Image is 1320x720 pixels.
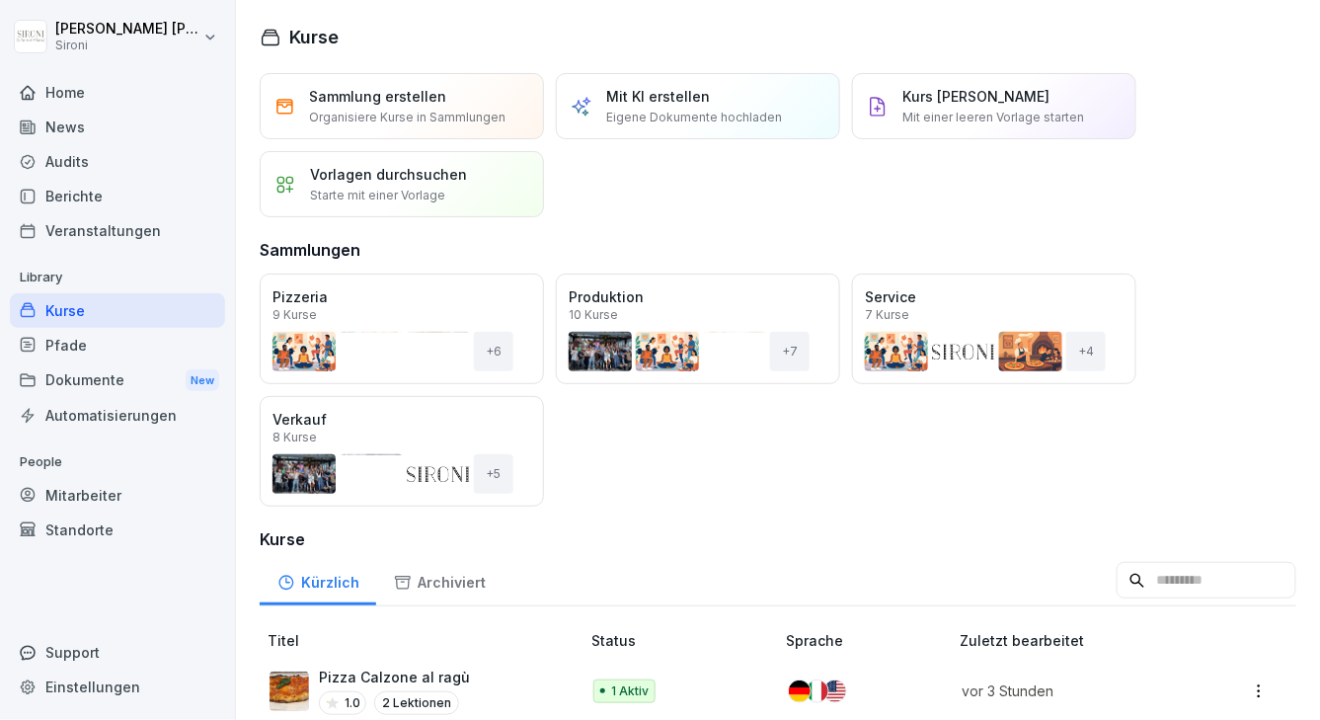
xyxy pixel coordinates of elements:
div: + 6 [474,332,513,371]
p: 8 Kurse [272,432,317,443]
a: Veranstaltungen [10,213,225,248]
p: Titel [268,630,583,651]
img: de.svg [789,680,811,702]
p: Status [591,630,778,651]
p: Produktion [569,286,827,307]
div: Support [10,635,225,670]
p: 1 Aktiv [611,682,649,700]
div: New [186,369,219,392]
p: People [10,446,225,478]
img: us.svg [824,680,846,702]
a: Einstellungen [10,670,225,704]
a: Standorte [10,513,225,547]
a: Verkauf8 Kurse+5 [260,396,544,507]
a: Berichte [10,179,225,213]
p: 1.0 [345,694,360,712]
p: Kurs [PERSON_NAME] [902,86,1049,107]
p: Eigene Dokumente hochladen [606,109,782,126]
a: News [10,110,225,144]
p: 9 Kurse [272,309,317,321]
a: Audits [10,144,225,179]
p: Vorlagen durchsuchen [310,164,467,185]
p: Mit KI erstellen [606,86,710,107]
p: vor 3 Stunden [962,680,1186,701]
img: it.svg [807,680,828,702]
h3: Kurse [260,527,1296,551]
h3: Sammlungen [260,238,360,262]
div: + 7 [770,332,810,371]
div: + 5 [474,454,513,494]
div: + 4 [1066,332,1106,371]
p: Pizza Calzone al ragù [319,667,470,687]
p: Mit einer leeren Vorlage starten [902,109,1084,126]
a: Kurse [10,293,225,328]
p: Service [865,286,1124,307]
p: Zuletzt bearbeitet [960,630,1209,651]
p: 10 Kurse [569,309,618,321]
p: Pizzeria [272,286,531,307]
p: [PERSON_NAME] [PERSON_NAME] [55,21,199,38]
p: Verkauf [272,409,531,430]
a: Home [10,75,225,110]
p: Sironi [55,39,199,52]
a: Service7 Kurse+4 [852,274,1136,384]
p: Library [10,262,225,293]
a: Kürzlich [260,555,376,605]
a: Pfade [10,328,225,362]
p: 2 Lektionen [374,691,459,715]
h1: Kurse [289,24,339,50]
p: Starte mit einer Vorlage [310,187,445,204]
a: Produktion10 Kurse+7 [556,274,840,384]
div: Dokumente [10,362,225,399]
a: Archiviert [376,555,503,605]
img: m0qo8uyc3qeo2y8ewzx492oh.png [270,672,309,711]
a: Automatisierungen [10,398,225,433]
a: Pizzeria9 Kurse+6 [260,274,544,384]
p: Sprache [787,630,953,651]
p: 7 Kurse [865,309,909,321]
p: Sammlung erstellen [309,86,446,107]
a: Mitarbeiter [10,478,225,513]
p: Organisiere Kurse in Sammlungen [309,109,505,126]
a: DokumenteNew [10,362,225,399]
